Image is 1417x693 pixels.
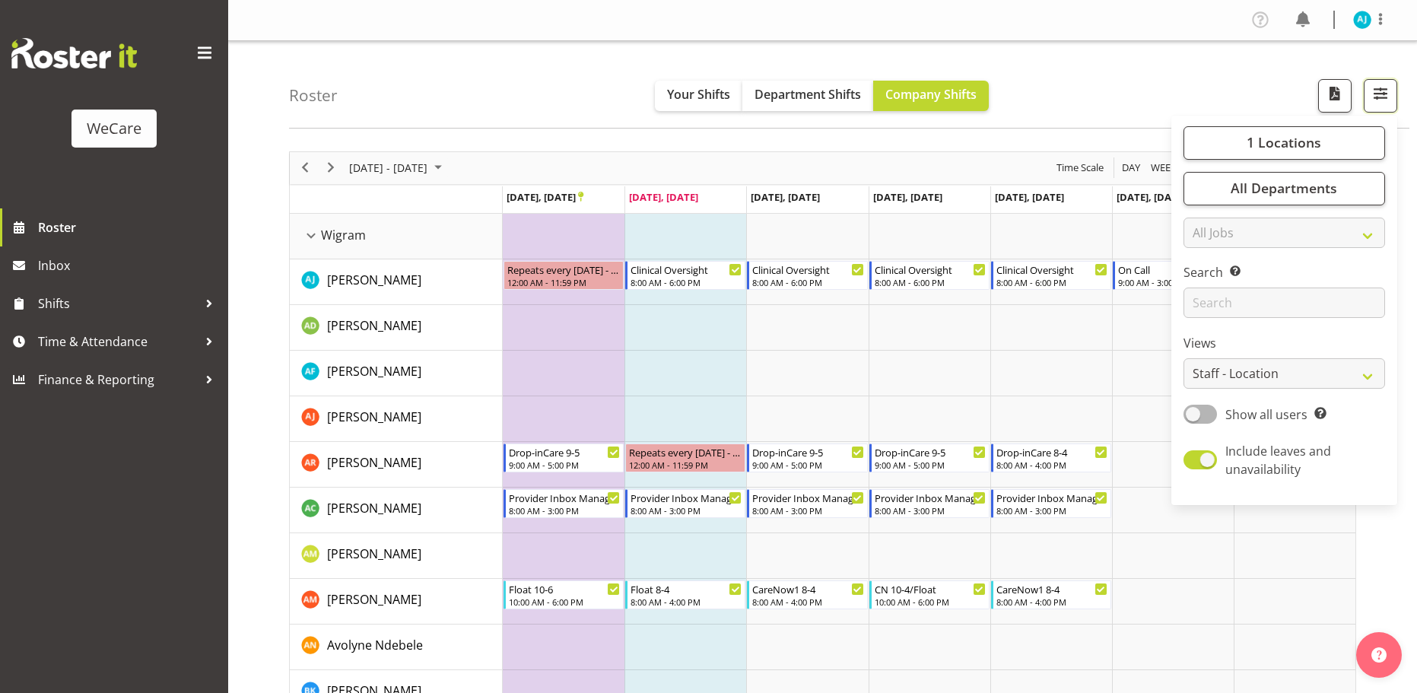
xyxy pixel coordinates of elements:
[1318,79,1352,113] button: Download a PDF of the roster according to the set date range.
[991,443,1111,472] div: Andrea Ramirez"s event - Drop-inCare 8-4 Begin From Friday, September 26, 2025 at 8:00:00 AM GMT+...
[327,408,421,425] span: [PERSON_NAME]
[11,38,137,68] img: Rosterit website logo
[752,596,863,608] div: 8:00 AM - 4:00 PM
[290,533,503,579] td: Antonia Mao resource
[996,581,1107,596] div: CareNow1 8-4
[751,190,820,204] span: [DATE], [DATE]
[509,504,620,517] div: 8:00 AM - 3:00 PM
[327,545,421,562] span: [PERSON_NAME]
[327,363,421,380] span: [PERSON_NAME]
[38,254,221,277] span: Inbox
[869,580,990,609] div: Ashley Mendoza"s event - CN 10-4/Float Begin From Thursday, September 25, 2025 at 10:00:00 AM GMT...
[996,444,1107,459] div: Drop-inCare 8-4
[631,581,742,596] div: Float 8-4
[875,276,986,288] div: 8:00 AM - 6:00 PM
[327,590,421,609] a: [PERSON_NAME]
[509,581,620,596] div: Float 10-6
[504,580,624,609] div: Ashley Mendoza"s event - Float 10-6 Begin From Monday, September 22, 2025 at 10:00:00 AM GMT+12:0...
[629,444,742,459] div: Repeats every [DATE] - [PERSON_NAME]
[507,276,620,288] div: 12:00 AM - 11:59 PM
[625,580,745,609] div: Ashley Mendoza"s event - Float 8-4 Begin From Tuesday, September 23, 2025 at 8:00:00 AM GMT+12:00...
[995,190,1064,204] span: [DATE], [DATE]
[1231,179,1337,197] span: All Departments
[290,351,503,396] td: Alex Ferguson resource
[509,490,620,505] div: Provider Inbox Management
[875,444,986,459] div: Drop-inCare 9-5
[1183,126,1385,160] button: 1 Locations
[991,580,1111,609] div: Ashley Mendoza"s event - CareNow1 8-4 Begin From Friday, September 26, 2025 at 8:00:00 AM GMT+12:...
[327,272,421,288] span: [PERSON_NAME]
[625,261,745,290] div: AJ Jones"s event - Clinical Oversight Begin From Tuesday, September 23, 2025 at 8:00:00 AM GMT+12...
[295,158,316,177] button: Previous
[869,443,990,472] div: Andrea Ramirez"s event - Drop-inCare 9-5 Begin From Thursday, September 25, 2025 at 9:00:00 AM GM...
[747,489,867,518] div: Andrew Casburn"s event - Provider Inbox Management Begin From Wednesday, September 24, 2025 at 8:...
[631,490,742,505] div: Provider Inbox Management
[875,596,986,608] div: 10:00 AM - 6:00 PM
[290,396,503,442] td: Amy Johannsen resource
[289,87,338,104] h4: Roster
[1225,406,1307,423] span: Show all users
[875,490,986,505] div: Provider Inbox Management
[996,490,1107,505] div: Provider Inbox Management
[318,152,344,184] div: next period
[290,579,503,625] td: Ashley Mendoza resource
[507,190,583,204] span: [DATE], [DATE]
[290,305,503,351] td: Aleea Devenport resource
[327,316,421,335] a: [PERSON_NAME]
[631,504,742,517] div: 8:00 AM - 3:00 PM
[290,259,503,305] td: AJ Jones resource
[292,152,318,184] div: previous period
[869,261,990,290] div: AJ Jones"s event - Clinical Oversight Begin From Thursday, September 25, 2025 at 8:00:00 AM GMT+1...
[348,158,429,177] span: [DATE] - [DATE]
[755,86,861,103] span: Department Shifts
[873,81,989,111] button: Company Shifts
[996,459,1107,471] div: 8:00 AM - 4:00 PM
[327,408,421,426] a: [PERSON_NAME]
[625,443,745,472] div: Andrea Ramirez"s event - Repeats every tuesday - Andrea Ramirez Begin From Tuesday, September 23,...
[344,152,451,184] div: September 22 - 28, 2025
[629,190,698,204] span: [DATE], [DATE]
[1120,158,1143,177] button: Timeline Day
[625,489,745,518] div: Andrew Casburn"s event - Provider Inbox Management Begin From Tuesday, September 23, 2025 at 8:00...
[1183,288,1385,318] input: Search
[752,581,863,596] div: CareNow1 8-4
[873,190,942,204] span: [DATE], [DATE]
[509,444,620,459] div: Drop-inCare 9-5
[327,499,421,517] a: [PERSON_NAME]
[752,444,863,459] div: Drop-inCare 9-5
[752,504,863,517] div: 8:00 AM - 3:00 PM
[327,500,421,517] span: [PERSON_NAME]
[1183,263,1385,281] label: Search
[38,292,198,315] span: Shifts
[327,454,421,471] span: [PERSON_NAME]
[327,637,423,653] span: Avolyne Ndebele
[631,596,742,608] div: 8:00 AM - 4:00 PM
[875,581,986,596] div: CN 10-4/Float
[996,596,1107,608] div: 8:00 AM - 4:00 PM
[1120,158,1142,177] span: Day
[1054,158,1107,177] button: Time Scale
[507,262,620,277] div: Repeats every [DATE] - [PERSON_NAME]
[290,488,503,533] td: Andrew Casburn resource
[667,86,730,103] span: Your Shifts
[747,261,867,290] div: AJ Jones"s event - Clinical Oversight Begin From Wednesday, September 24, 2025 at 8:00:00 AM GMT+...
[747,580,867,609] div: Ashley Mendoza"s event - CareNow1 8-4 Begin From Wednesday, September 24, 2025 at 8:00:00 AM GMT+...
[752,262,863,277] div: Clinical Oversight
[747,443,867,472] div: Andrea Ramirez"s event - Drop-inCare 9-5 Begin From Wednesday, September 24, 2025 at 9:00:00 AM G...
[327,317,421,334] span: [PERSON_NAME]
[631,276,742,288] div: 8:00 AM - 6:00 PM
[1113,261,1233,290] div: AJ Jones"s event - On Call Begin From Saturday, September 27, 2025 at 9:00:00 AM GMT+12:00 Ends A...
[509,459,620,471] div: 9:00 AM - 5:00 PM
[1183,334,1385,352] label: Views
[875,262,986,277] div: Clinical Oversight
[38,216,221,239] span: Roster
[991,261,1111,290] div: AJ Jones"s event - Clinical Oversight Begin From Friday, September 26, 2025 at 8:00:00 AM GMT+12:...
[87,117,141,140] div: WeCare
[290,214,503,259] td: Wigram resource
[290,625,503,670] td: Avolyne Ndebele resource
[752,490,863,505] div: Provider Inbox Management
[1117,190,1186,204] span: [DATE], [DATE]
[321,226,366,244] span: Wigram
[631,262,742,277] div: Clinical Oversight
[869,489,990,518] div: Andrew Casburn"s event - Provider Inbox Management Begin From Thursday, September 25, 2025 at 8:0...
